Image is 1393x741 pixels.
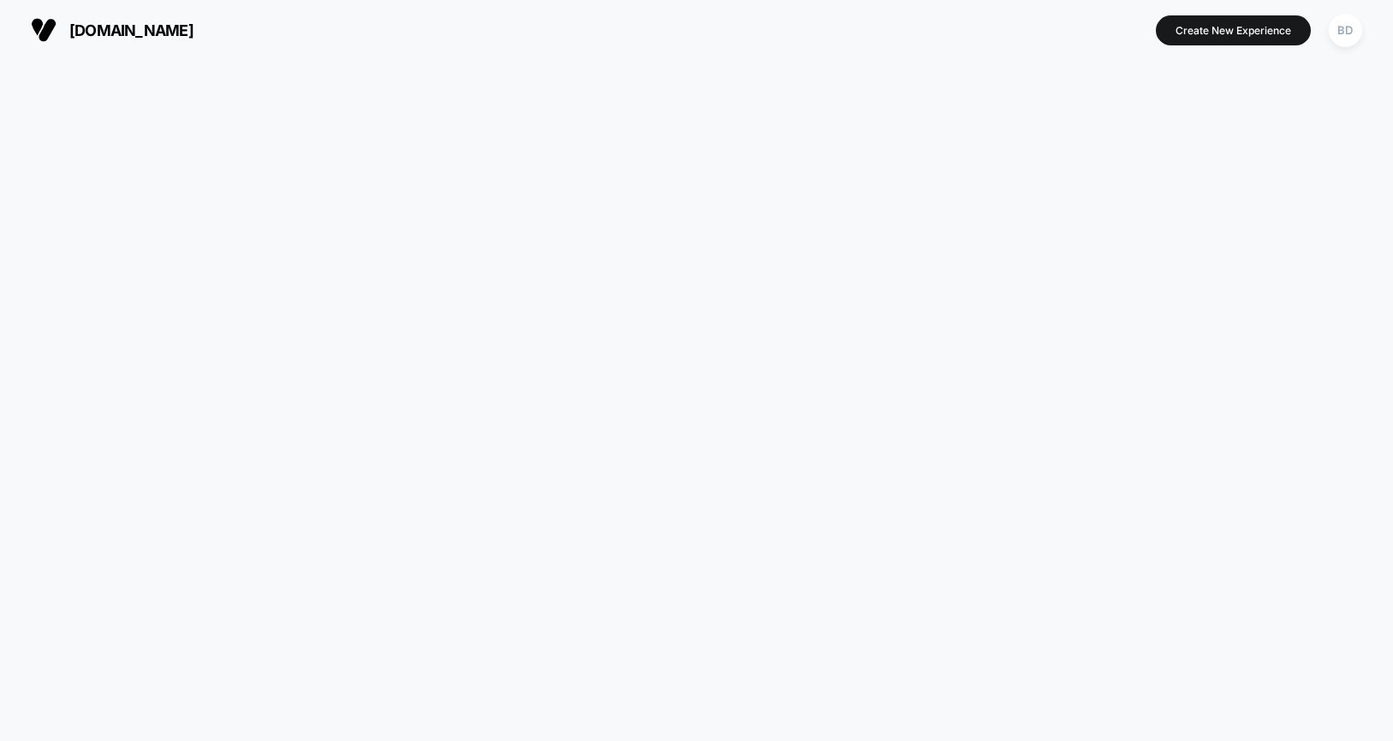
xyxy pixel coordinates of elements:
[1156,15,1311,45] button: Create New Experience
[1324,13,1367,48] button: BD
[26,16,199,44] button: [DOMAIN_NAME]
[31,17,57,43] img: Visually logo
[1329,14,1362,47] div: BD
[69,21,193,39] span: [DOMAIN_NAME]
